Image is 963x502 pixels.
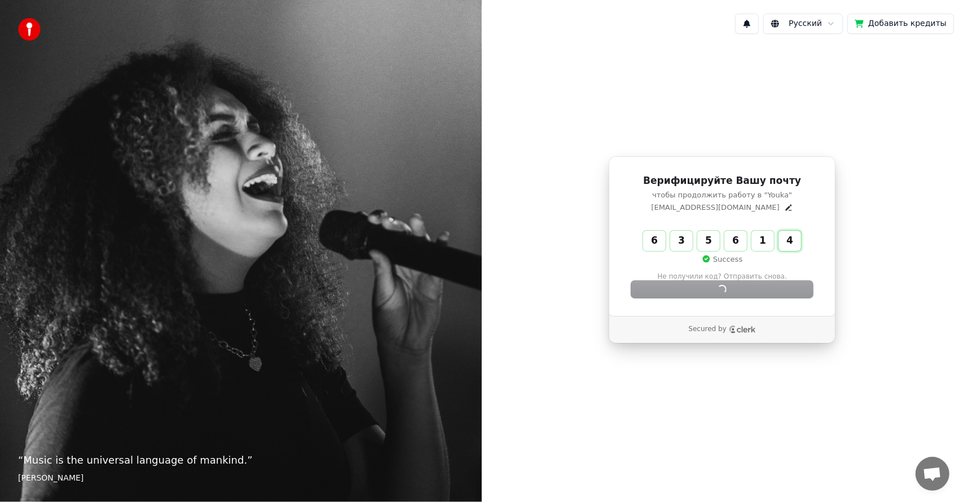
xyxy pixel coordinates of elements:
[643,231,824,251] input: Enter verification code
[916,457,949,491] a: Открытый чат
[689,325,727,334] p: Secured by
[18,473,464,484] footer: [PERSON_NAME]
[18,18,41,41] img: youka
[18,452,464,468] p: “ Music is the universal language of mankind. ”
[631,190,813,200] p: чтобы продолжить работу в "Youka"
[631,174,813,188] h1: Верифицируйте Вашу почту
[847,14,954,34] button: Добавить кредиты
[652,202,780,213] p: [EMAIL_ADDRESS][DOMAIN_NAME]
[784,203,793,212] button: Edit
[702,254,742,265] p: Success
[729,325,756,333] a: Clerk logo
